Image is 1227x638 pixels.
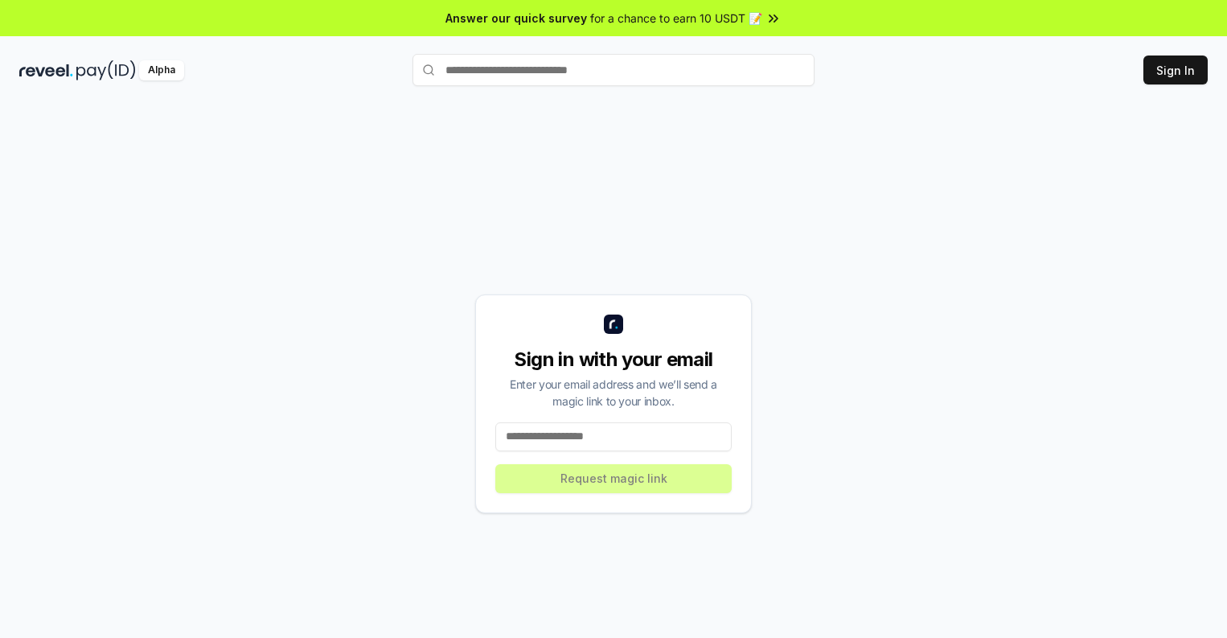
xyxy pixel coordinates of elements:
[495,376,732,410] div: Enter your email address and we’ll send a magic link to your inbox.
[19,60,73,80] img: reveel_dark
[76,60,136,80] img: pay_id
[139,60,184,80] div: Alpha
[495,347,732,373] div: Sign in with your email
[1143,56,1208,84] button: Sign In
[590,10,762,27] span: for a chance to earn 10 USDT 📝
[604,315,623,334] img: logo_small
[445,10,587,27] span: Answer our quick survey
